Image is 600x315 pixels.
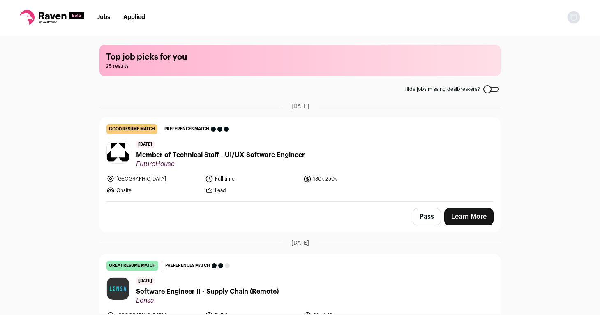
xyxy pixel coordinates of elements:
[444,208,494,225] a: Learn More
[106,63,494,69] span: 25 results
[106,175,200,183] li: [GEOGRAPHIC_DATA]
[106,51,494,63] h1: Top job picks for you
[136,141,155,148] span: [DATE]
[567,11,580,24] img: nopic.png
[100,118,500,201] a: good resume match Preferences match [DATE] Member of Technical Staff - UI/UX Software Engineer Fu...
[164,125,209,133] span: Preferences match
[165,262,210,270] span: Preferences match
[106,186,200,195] li: Onsite
[567,11,580,24] button: Open dropdown
[136,296,279,305] span: Lensa
[205,175,299,183] li: Full time
[136,160,305,168] span: FutureHouse
[97,14,110,20] a: Jobs
[205,186,299,195] li: Lead
[123,14,145,20] a: Applied
[136,287,279,296] span: Software Engineer II - Supply Chain (Remote)
[303,175,397,183] li: 180k-250k
[136,277,155,285] span: [DATE]
[291,102,309,111] span: [DATE]
[404,86,480,93] span: Hide jobs missing dealbreakers?
[413,208,441,225] button: Pass
[107,278,129,300] img: 8d08e16ecb23c65d7467e12df9d67b856d40de98b86f5fd09d336ce7dcfa9871.jpg
[106,261,158,271] div: great resume match
[291,239,309,247] span: [DATE]
[107,141,129,163] img: 17c04b4adb4fd5e4bfc9ee732120c11447df61c0b50bce9d1ad0588dc5dbfbb6
[136,150,305,160] span: Member of Technical Staff - UI/UX Software Engineer
[106,124,157,134] div: good resume match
